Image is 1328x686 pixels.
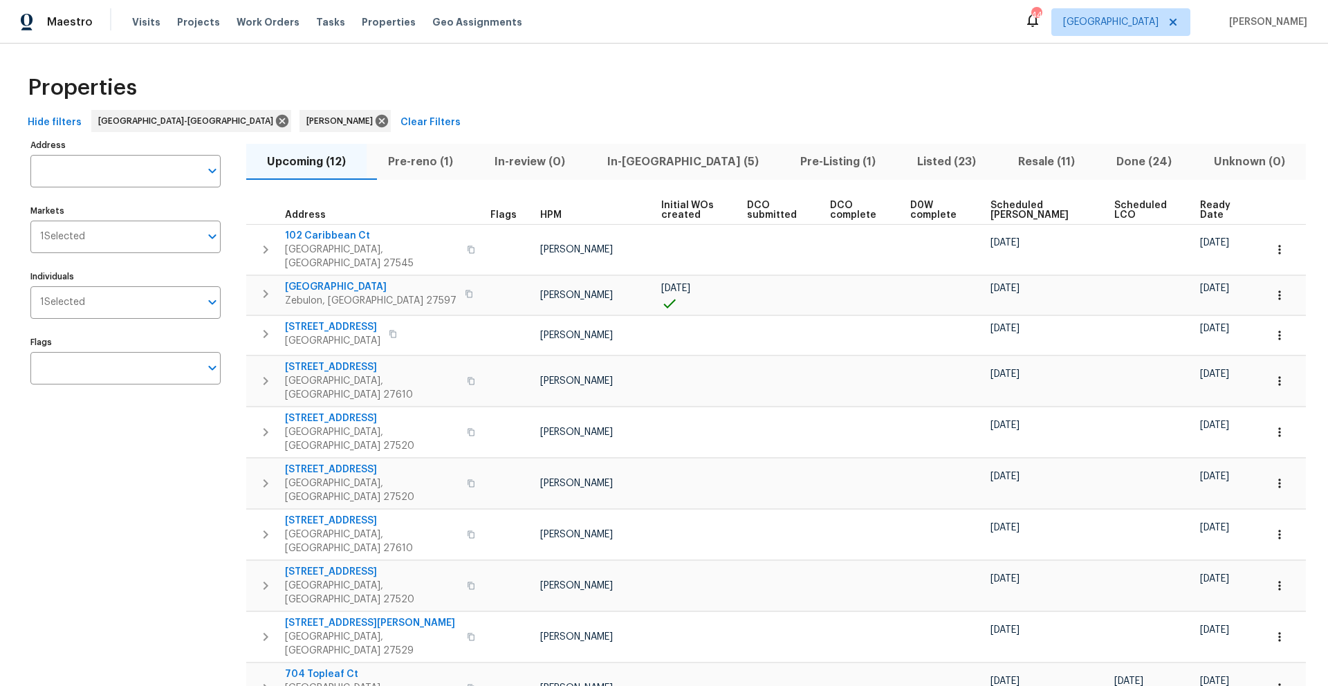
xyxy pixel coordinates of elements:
[540,479,613,488] span: [PERSON_NAME]
[285,334,380,348] span: [GEOGRAPHIC_DATA]
[285,294,456,308] span: Zebulon, [GEOGRAPHIC_DATA] 27597
[910,201,967,220] span: D0W complete
[30,272,221,281] label: Individuals
[990,676,1020,686] span: [DATE]
[905,152,988,171] span: Listed (23)
[132,15,160,29] span: Visits
[990,472,1020,481] span: [DATE]
[40,231,85,243] span: 1 Selected
[28,114,82,131] span: Hide filters
[432,15,522,29] span: Geo Assignments
[990,625,1020,635] span: [DATE]
[203,358,222,378] button: Open
[47,15,93,29] span: Maestro
[299,110,391,132] div: [PERSON_NAME]
[285,463,459,476] span: [STREET_ADDRESS]
[990,574,1020,584] span: [DATE]
[316,17,345,27] span: Tasks
[285,425,459,453] span: [GEOGRAPHIC_DATA], [GEOGRAPHIC_DATA] 27520
[285,374,459,402] span: [GEOGRAPHIC_DATA], [GEOGRAPHIC_DATA] 27610
[30,141,221,149] label: Address
[375,152,465,171] span: Pre-reno (1)
[1200,369,1229,379] span: [DATE]
[1200,420,1229,430] span: [DATE]
[1200,523,1229,532] span: [DATE]
[285,616,459,630] span: [STREET_ADDRESS][PERSON_NAME]
[40,297,85,308] span: 1 Selected
[540,632,613,642] span: [PERSON_NAME]
[1224,15,1307,29] span: [PERSON_NAME]
[285,229,459,243] span: 102 Caribbean Ct
[661,284,690,293] span: [DATE]
[1200,676,1229,686] span: [DATE]
[540,290,613,300] span: [PERSON_NAME]
[395,110,466,136] button: Clear Filters
[1104,152,1184,171] span: Done (24)
[1201,152,1298,171] span: Unknown (0)
[540,210,562,220] span: HPM
[540,245,613,254] span: [PERSON_NAME]
[285,579,459,606] span: [GEOGRAPHIC_DATA], [GEOGRAPHIC_DATA] 27520
[285,280,456,294] span: [GEOGRAPHIC_DATA]
[1114,201,1177,220] span: Scheduled LCO
[362,15,416,29] span: Properties
[28,81,137,95] span: Properties
[990,420,1020,430] span: [DATE]
[990,369,1020,379] span: [DATE]
[788,152,888,171] span: Pre-Listing (1)
[540,581,613,591] span: [PERSON_NAME]
[990,523,1020,532] span: [DATE]
[747,201,807,220] span: DCO submitted
[1200,574,1229,584] span: [DATE]
[1200,238,1229,248] span: [DATE]
[990,324,1020,333] span: [DATE]
[306,114,378,128] span: [PERSON_NAME]
[540,376,613,386] span: [PERSON_NAME]
[400,114,461,131] span: Clear Filters
[990,284,1020,293] span: [DATE]
[490,210,517,220] span: Flags
[1200,472,1229,481] span: [DATE]
[594,152,771,171] span: In-[GEOGRAPHIC_DATA] (5)
[255,152,358,171] span: Upcoming (12)
[285,528,459,555] span: [GEOGRAPHIC_DATA], [GEOGRAPHIC_DATA] 27610
[285,514,459,528] span: [STREET_ADDRESS]
[285,667,459,681] span: 704 Topleaf Ct
[285,411,459,425] span: [STREET_ADDRESS]
[990,238,1020,248] span: [DATE]
[177,15,220,29] span: Projects
[990,201,1091,220] span: Scheduled [PERSON_NAME]
[30,338,221,346] label: Flags
[1200,284,1229,293] span: [DATE]
[830,201,887,220] span: DCO complete
[1200,625,1229,635] span: [DATE]
[1200,201,1241,220] span: Ready Date
[1031,8,1041,22] div: 44
[91,110,291,132] div: [GEOGRAPHIC_DATA]-[GEOGRAPHIC_DATA]
[285,360,459,374] span: [STREET_ADDRESS]
[1114,676,1143,686] span: [DATE]
[285,320,380,334] span: [STREET_ADDRESS]
[22,110,87,136] button: Hide filters
[285,476,459,504] span: [GEOGRAPHIC_DATA], [GEOGRAPHIC_DATA] 27520
[203,227,222,246] button: Open
[540,530,613,539] span: [PERSON_NAME]
[1200,324,1229,333] span: [DATE]
[30,207,221,215] label: Markets
[540,427,613,437] span: [PERSON_NAME]
[203,293,222,312] button: Open
[285,243,459,270] span: [GEOGRAPHIC_DATA], [GEOGRAPHIC_DATA] 27545
[1006,152,1087,171] span: Resale (11)
[237,15,299,29] span: Work Orders
[203,161,222,180] button: Open
[98,114,279,128] span: [GEOGRAPHIC_DATA]-[GEOGRAPHIC_DATA]
[285,565,459,579] span: [STREET_ADDRESS]
[285,210,326,220] span: Address
[661,201,723,220] span: Initial WOs created
[482,152,578,171] span: In-review (0)
[1063,15,1159,29] span: [GEOGRAPHIC_DATA]
[540,331,613,340] span: [PERSON_NAME]
[285,630,459,658] span: [GEOGRAPHIC_DATA], [GEOGRAPHIC_DATA] 27529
